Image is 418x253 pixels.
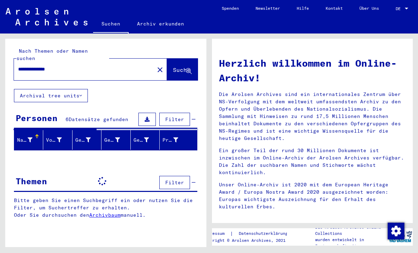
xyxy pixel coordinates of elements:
button: Archival tree units [14,89,88,102]
p: Copyright © Arolsen Archives, 2021 [203,237,296,244]
mat-icon: close [156,66,164,74]
div: Geburtsdatum [134,136,149,144]
a: Suchen [93,15,129,34]
a: Impressum [203,230,230,237]
div: Geburt‏ [104,134,130,146]
div: Prisoner # [162,134,188,146]
span: 6 [66,116,69,122]
div: Vorname [46,136,61,144]
p: Die Arolsen Archives sind ein internationales Zentrum über NS-Verfolgung mit dem weltweit umfasse... [219,91,406,142]
span: Suche [173,66,190,73]
div: Prisoner # [162,136,178,144]
mat-header-cell: Prisoner # [160,130,197,150]
p: Ein großer Teil der rund 30 Millionen Dokumente ist inzwischen im Online-Archiv der Arolsen Archi... [219,147,406,176]
p: wurden entwickelt in Partnerschaft mit [315,237,388,249]
p: Unser Online-Archiv ist 2020 mit dem European Heritage Award / Europa Nostra Award 2020 ausgezeic... [219,181,406,210]
div: Geburtsdatum [134,134,159,146]
p: Bitte geben Sie einen Suchbegriff ein oder nutzen Sie die Filter, um Suchertreffer zu erhalten. O... [14,197,198,219]
div: Geburt‏ [104,136,120,144]
button: Clear [153,62,167,76]
h1: Herzlich willkommen im Online-Archiv! [219,56,406,85]
button: Filter [159,113,190,126]
div: Vorname [46,134,72,146]
mat-header-cell: Geburtsname [73,130,101,150]
div: Nachname [17,134,43,146]
div: Geburtsname [75,136,91,144]
img: Arolsen_neg.svg [6,8,88,25]
img: Zustimmung ändern [388,223,404,239]
mat-header-cell: Geburt‏ [101,130,130,150]
span: Filter [165,116,184,122]
div: | [203,230,296,237]
div: Personen [16,112,58,124]
mat-label: Nach Themen oder Namen suchen [16,48,88,61]
div: Zustimmung ändern [387,222,404,239]
div: Geburtsname [75,134,101,146]
a: Datenschutzerklärung [233,230,296,237]
button: Suche [167,59,198,80]
mat-header-cell: Nachname [14,130,43,150]
a: Archiv erkunden [129,15,192,32]
div: Nachname [17,136,32,144]
span: Filter [165,179,184,186]
span: DE [396,6,403,11]
div: Themen [16,175,47,187]
mat-header-cell: Vorname [43,130,72,150]
mat-header-cell: Geburtsdatum [131,130,160,150]
a: Archivbaum [89,212,121,218]
button: Filter [159,176,190,189]
span: Datensätze gefunden [69,116,128,122]
p: Die Arolsen Archives Online-Collections [315,224,388,237]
